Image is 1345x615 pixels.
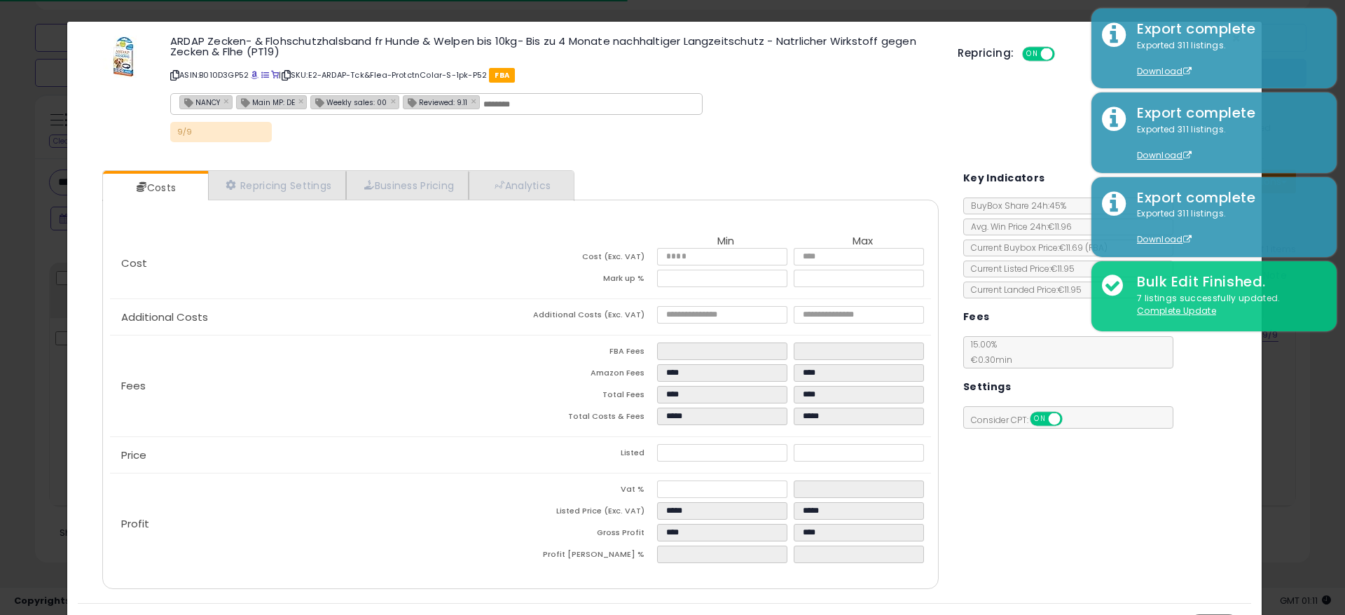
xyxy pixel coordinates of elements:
div: Export complete [1126,188,1326,208]
span: OFF [1053,48,1075,60]
span: ON [1024,48,1042,60]
a: × [471,95,479,107]
span: FBA [489,68,515,83]
td: Profit [PERSON_NAME] % [520,546,657,567]
a: Download [1137,233,1192,245]
p: 9/9 [170,122,272,142]
div: Export complete [1126,19,1326,39]
span: BuyBox Share 24h: 45% [964,200,1066,212]
td: Cost (Exc. VAT) [520,248,657,270]
a: × [223,95,232,107]
span: Main MP: DE [237,96,295,108]
span: Reviewed: 9.11 [403,96,467,108]
a: Analytics [469,171,572,200]
td: Gross Profit [520,524,657,546]
span: Current Buybox Price: [964,242,1108,254]
span: Current Landed Price: €11.95 [964,284,1082,296]
p: ASIN: B010D3GP52 | SKU: E2-ARDAP-Tck&Flea-ProtctnColar-S-1pk-P52 [170,64,937,86]
th: Max [794,235,930,248]
div: Export complete [1126,103,1326,123]
span: OFF [1060,413,1082,425]
span: Weekly sales: 00 [311,96,387,108]
a: Download [1137,65,1192,77]
p: Cost [110,258,520,269]
a: Business Pricing [346,171,469,200]
div: Bulk Edit Finished. [1126,272,1326,292]
span: €0.30 min [964,354,1012,366]
p: Price [110,450,520,461]
h5: Fees [963,308,990,326]
td: Listed Price (Exc. VAT) [520,502,657,524]
td: Listed [520,444,657,466]
td: Total Costs & Fees [520,408,657,429]
a: Repricing Settings [208,171,347,200]
a: Your listing only [271,69,279,81]
th: Min [657,235,794,248]
div: Exported 311 listings. [1126,123,1326,163]
p: Fees [110,380,520,392]
h5: Settings [963,378,1011,396]
u: Complete Update [1137,305,1216,317]
span: Current Listed Price: €11.95 [964,263,1075,275]
td: Vat % [520,481,657,502]
span: ( FBA ) [1085,242,1108,254]
span: NANCY [180,96,220,108]
span: 15.00 % [964,338,1012,366]
p: Additional Costs [110,312,520,323]
h3: ARDAP Zecken- & Flohschutzhalsband fr Hunde & Welpen bis 10kg- Bis zu 4 Monate nachhaltiger Langz... [170,36,937,57]
span: ON [1031,413,1049,425]
a: Costs [103,174,207,202]
td: FBA Fees [520,343,657,364]
div: Exported 311 listings. [1126,207,1326,247]
span: Consider CPT: [964,414,1081,426]
td: Additional Costs (Exc. VAT) [520,306,657,328]
a: All offer listings [261,69,269,81]
span: Avg. Win Price 24h: €11.96 [964,221,1072,233]
div: Exported 311 listings. [1126,39,1326,78]
td: Total Fees [520,386,657,408]
td: Mark up % [520,270,657,291]
span: €11.69 [1059,242,1108,254]
p: Profit [110,518,520,530]
td: Amazon Fees [520,364,657,386]
h5: Key Indicators [963,170,1045,187]
div: 7 listings successfully updated. [1126,292,1326,318]
a: Download [1137,149,1192,161]
img: 41t56M6wfHL._SL60_.jpg [103,36,145,78]
h5: Repricing: [958,48,1014,59]
a: × [390,95,399,107]
a: × [298,95,307,107]
a: BuyBox page [251,69,258,81]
